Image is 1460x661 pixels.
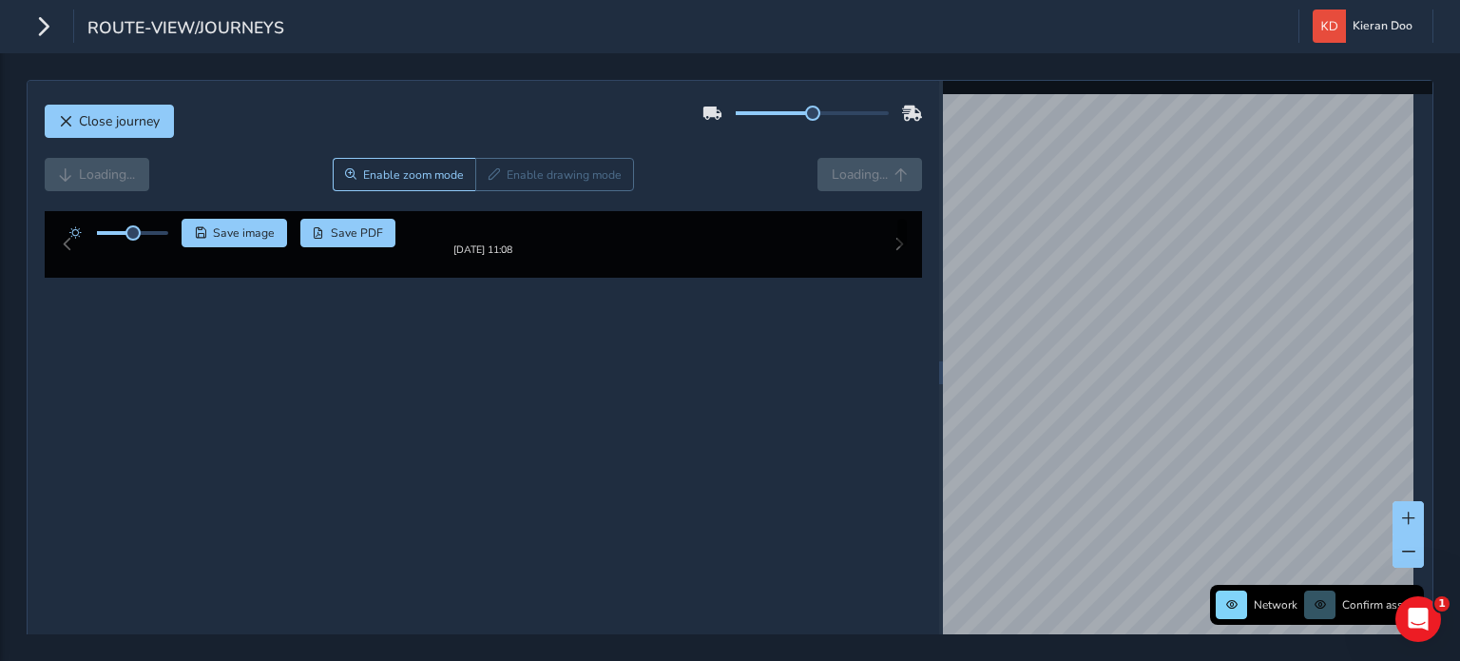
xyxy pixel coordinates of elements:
[453,243,512,257] div: [DATE] 11:08
[1254,597,1297,612] span: Network
[1313,10,1419,43] button: Kieran Doo
[1342,597,1418,612] span: Confirm assets
[213,225,275,241] span: Save image
[331,225,383,241] span: Save PDF
[45,105,174,138] button: Close journey
[300,219,396,247] button: PDF
[363,167,464,183] span: Enable zoom mode
[333,158,476,191] button: Zoom
[1353,10,1412,43] span: Kieran Doo
[182,219,287,247] button: Save
[1395,596,1441,642] iframe: Intercom live chat
[87,16,284,43] span: route-view/journeys
[1313,10,1346,43] img: diamond-layout
[1434,596,1450,612] span: 1
[79,112,160,130] span: Close journey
